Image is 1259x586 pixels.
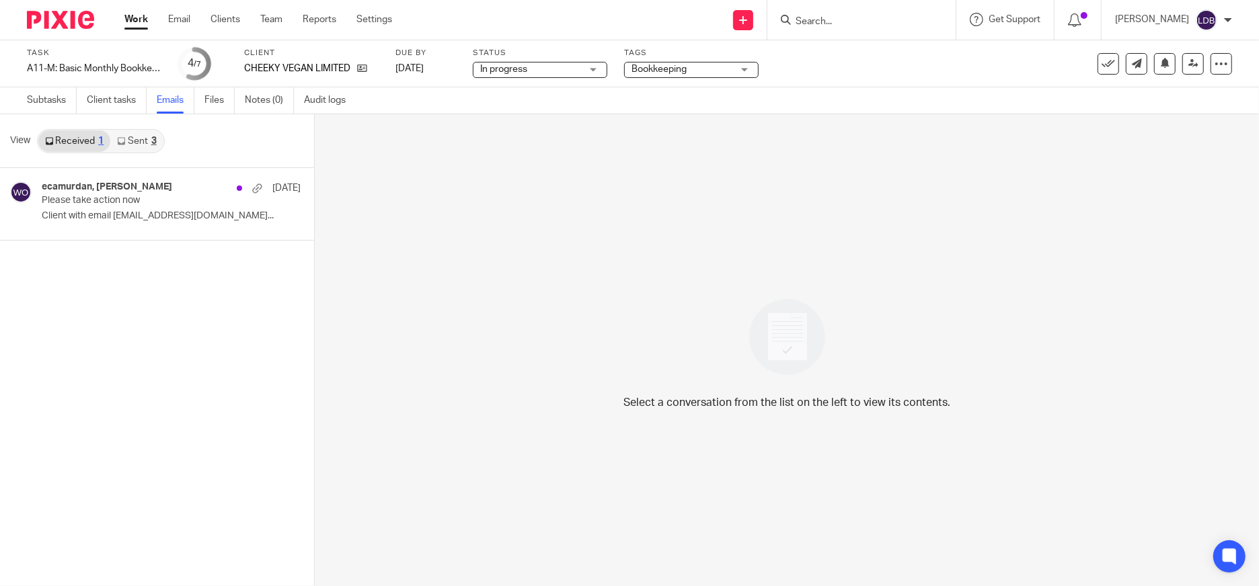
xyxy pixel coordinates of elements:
[632,65,687,74] span: Bookkeeping
[204,87,235,114] a: Files
[27,87,77,114] a: Subtasks
[42,195,249,206] p: Please take action now
[38,130,110,152] a: Received1
[473,48,607,58] label: Status
[10,181,32,203] img: svg%3E
[794,16,915,28] input: Search
[188,56,201,71] div: 4
[244,62,350,75] p: CHEEKY VEGAN LIMITED
[1115,13,1189,26] p: [PERSON_NAME]
[151,136,157,146] div: 3
[110,130,163,152] a: Sent3
[157,87,194,114] a: Emails
[272,181,301,195] p: [DATE]
[356,13,392,26] a: Settings
[244,48,379,58] label: Client
[1196,9,1217,31] img: svg%3E
[245,87,294,114] a: Notes (0)
[304,87,356,114] a: Audit logs
[194,60,201,68] small: /7
[740,290,834,384] img: image
[623,394,950,411] p: Select a conversation from the list on the left to view its contents.
[27,11,94,29] img: Pixie
[989,15,1040,24] span: Get Support
[624,48,759,58] label: Tags
[42,210,301,222] p: Client with email [EMAIL_ADDRESS][DOMAIN_NAME]...
[168,13,190,26] a: Email
[27,62,161,75] div: A11-M: Basic Monthly Bookkeeping
[42,181,172,193] h4: ecamurdan, [PERSON_NAME]
[124,13,148,26] a: Work
[303,13,336,26] a: Reports
[10,134,30,148] span: View
[211,13,240,26] a: Clients
[260,13,282,26] a: Team
[480,65,527,74] span: In progress
[87,87,147,114] a: Client tasks
[395,64,424,73] span: [DATE]
[27,48,161,58] label: Task
[395,48,456,58] label: Due by
[98,136,104,146] div: 1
